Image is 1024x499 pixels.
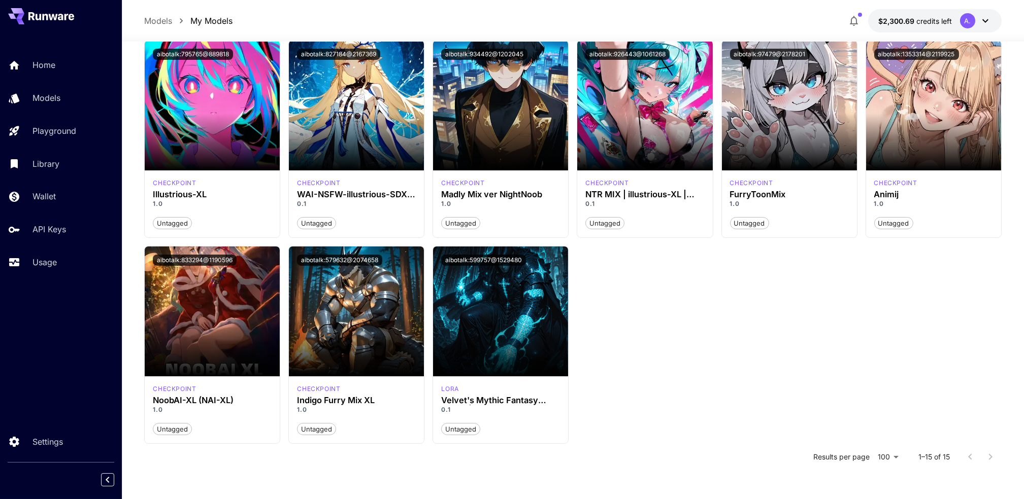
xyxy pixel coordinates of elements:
[32,436,63,448] p: Settings
[297,190,416,199] h3: WAI-NSFW-illustrious-SDXL-v15.0
[441,384,458,394] div: SDXL 1.0
[32,59,55,71] p: Home
[32,158,59,170] p: Library
[153,384,196,394] div: SDXL 1.0
[109,471,122,489] div: Collapse sidebar
[153,405,272,414] p: 1.0
[918,452,950,462] p: 1–15 of 15
[101,473,114,486] button: Collapse sidebar
[586,219,624,229] span: Untagged
[585,179,629,188] div: SDXL 1.0
[441,49,527,60] button: aibotalk:934492@1202045
[153,199,272,208] p: 1.0
[153,424,191,435] span: Untagged
[813,452,870,462] p: Results per page
[730,179,773,188] div: SDXL 1.0
[441,405,560,414] p: 0.1
[874,190,993,199] h3: Animij
[32,223,66,235] p: API Keys
[297,422,336,436] button: Untagged
[441,217,480,230] button: Untagged
[298,424,336,435] span: Untagged
[730,190,849,199] h3: FurryToonMix
[441,422,480,436] button: Untagged
[32,125,76,137] p: Playground
[144,15,233,27] nav: breadcrumb
[874,49,959,60] button: aibotalk:1353314@2119925
[153,384,196,394] p: checkpoint
[441,396,560,405] h3: Velvet's Mythic Fantasy Styles | Flux + Pony + illustrious
[153,219,191,229] span: Untagged
[878,16,952,26] div: $2,300.68779
[297,384,340,394] div: SDXL 1.0
[441,190,560,199] h3: Madly Mix ver NightNoob
[874,217,913,230] button: Untagged
[585,217,624,230] button: Untagged
[297,179,340,188] p: checkpoint
[730,217,769,230] button: Untagged
[441,199,560,208] p: 1.0
[916,17,952,25] span: credits left
[441,179,484,188] div: SDXL 1.0
[878,17,916,25] span: $2,300.69
[868,9,1002,32] button: $2,300.68779A.
[585,179,629,188] p: checkpoint
[153,217,192,230] button: Untagged
[298,219,336,229] span: Untagged
[32,256,57,268] p: Usage
[153,396,272,405] h3: NoobAI-XL (NAI-XL)
[442,219,480,229] span: Untagged
[441,179,484,188] p: checkpoint
[32,92,60,104] p: Models
[441,255,526,266] button: aibotalk:599757@1529480
[297,217,336,230] button: Untagged
[297,179,340,188] div: SDXL 1.0
[875,219,913,229] span: Untagged
[297,255,382,266] button: aibotalk:579632@2074658
[874,179,917,188] div: SDXL 1.0
[153,179,196,188] p: checkpoint
[190,15,233,27] a: My Models
[297,396,416,405] h3: Indigo Furry Mix XL
[153,49,233,60] button: aibotalk:795765@889818
[585,190,704,199] h3: NTR MIX | illustrious-XL | Noob-XL
[874,450,902,465] div: 100
[153,422,192,436] button: Untagged
[731,219,769,229] span: Untagged
[153,190,272,199] h3: Illustrious-XL
[297,405,416,414] p: 1.0
[585,199,704,208] p: 0.1
[153,255,237,266] button: aibotalk:833294@1190596
[297,384,340,394] p: checkpoint
[297,49,380,60] button: aibotalk:827184@2167369
[730,49,810,60] button: aibotalk:97479@2178201
[730,179,773,188] p: checkpoint
[960,13,975,28] div: A.
[441,384,458,394] p: lora
[874,179,917,188] p: checkpoint
[585,49,670,60] button: aibotalk:926443@1061268
[297,199,416,208] p: 0.1
[144,15,172,27] a: Models
[874,199,993,208] p: 1.0
[442,424,480,435] span: Untagged
[32,190,56,202] p: Wallet
[730,199,849,208] p: 1.0
[153,179,196,188] div: SDXL 1.0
